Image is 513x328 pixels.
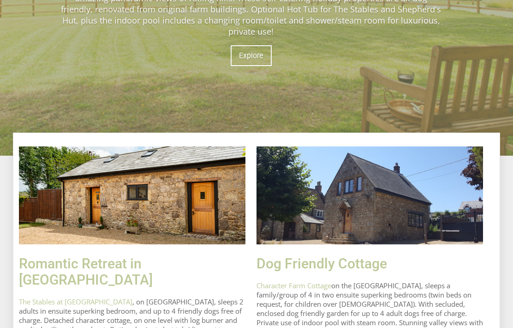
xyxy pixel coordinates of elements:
[19,147,245,245] img: Dog_Friendly_Cottage_Holiday.full.jpg
[256,281,331,291] a: Character Farm Cottage
[256,147,483,245] img: Kingates_Farm.full.jpg
[19,256,153,288] a: Romantic Retreat in [GEOGRAPHIC_DATA]
[19,298,132,307] a: The Stables at [GEOGRAPHIC_DATA]
[231,46,272,67] a: Explore
[256,256,387,272] a: Dog Friendly Cottage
